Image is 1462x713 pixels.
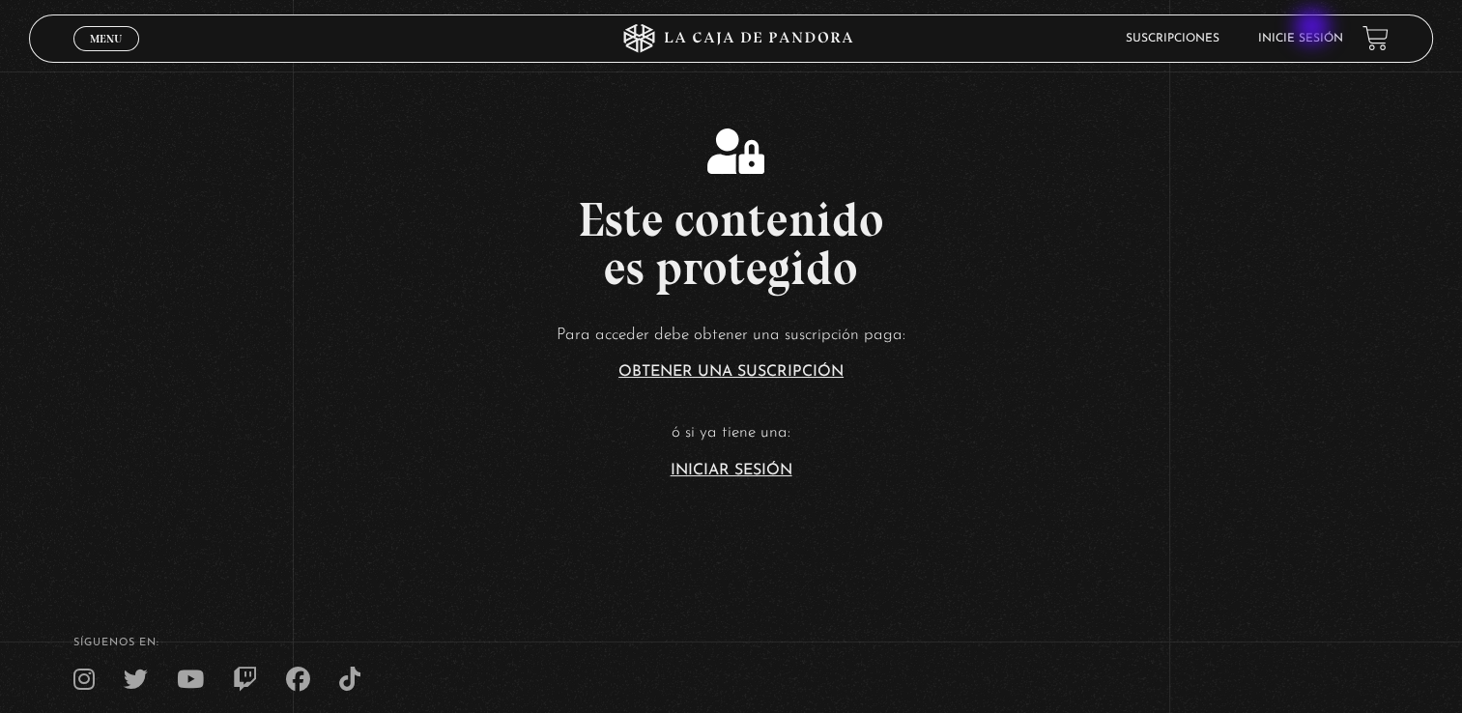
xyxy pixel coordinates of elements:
[83,49,129,63] span: Cerrar
[1126,33,1219,44] a: Suscripciones
[73,638,1390,648] h4: SÍguenos en:
[1362,25,1389,51] a: View your shopping cart
[90,33,122,44] span: Menu
[671,463,792,478] a: Iniciar Sesión
[618,364,844,380] a: Obtener una suscripción
[1258,33,1343,44] a: Inicie sesión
